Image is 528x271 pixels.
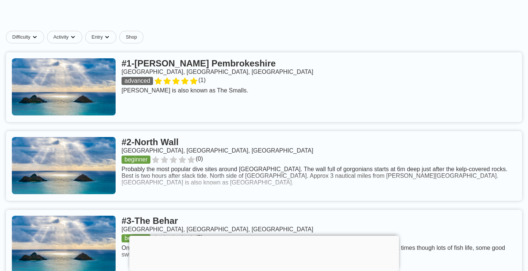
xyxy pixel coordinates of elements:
button: Difficultydropdown caret [6,31,47,43]
iframe: Advertisement [129,236,399,269]
a: Shop [119,31,143,43]
img: dropdown caret [70,34,76,40]
span: Entry [92,34,103,40]
span: Activity [53,34,69,40]
span: Difficulty [12,34,30,40]
button: Activitydropdown caret [47,31,85,43]
img: dropdown caret [32,34,38,40]
button: Entrydropdown caret [85,31,119,43]
img: dropdown caret [104,34,110,40]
